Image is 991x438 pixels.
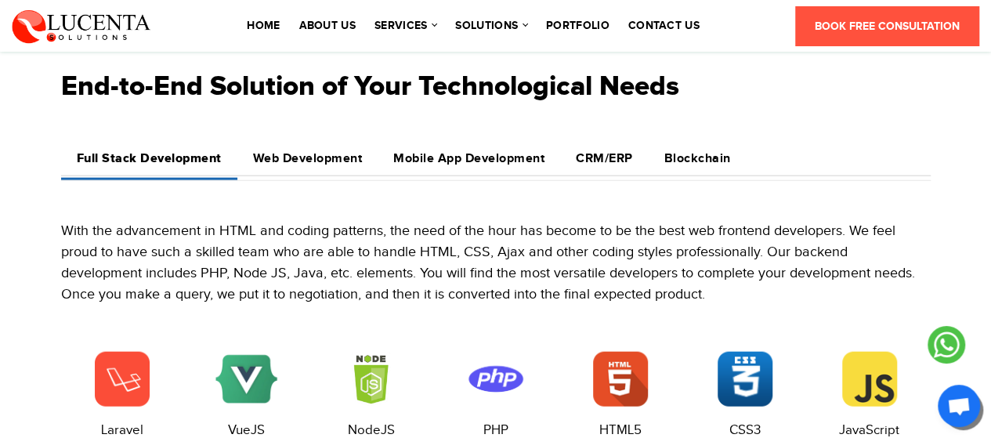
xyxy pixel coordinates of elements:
[61,220,931,305] div: With the advancement in HTML and coding patterns, the need of the hour has become to be the best ...
[378,142,560,176] a: Mobile App Development
[593,352,648,407] img: HTML5
[212,352,280,407] img: VueJS
[253,151,363,166] h4: Web Development
[842,352,897,407] img: JavaScript
[546,20,609,31] a: portfolio
[339,352,403,407] img: Node JS
[61,39,931,135] h2: End-to-End Solution of Your Technological Needs
[95,352,150,407] img: Laravel
[12,8,151,44] img: Lucenta Solutions
[468,352,523,407] img: php
[664,151,731,166] h4: Blockchain
[237,142,378,176] a: Web Development
[718,352,772,407] img: CSS3
[649,142,747,176] a: Blockchain
[374,20,436,31] a: services
[560,142,649,176] a: CRM/ERP
[938,385,980,427] div: Open chat
[628,20,700,31] a: contact us
[576,151,633,166] h4: CRM/ERP
[393,151,544,166] h4: Mobile App Development
[61,142,237,176] a: Full Stack Development
[455,20,527,31] a: solutions
[247,20,280,31] a: Home
[795,6,979,46] a: Book Free Consultation
[77,151,222,166] h4: Full Stack Development
[298,20,355,31] a: About Us
[815,20,960,33] span: Book Free Consultation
